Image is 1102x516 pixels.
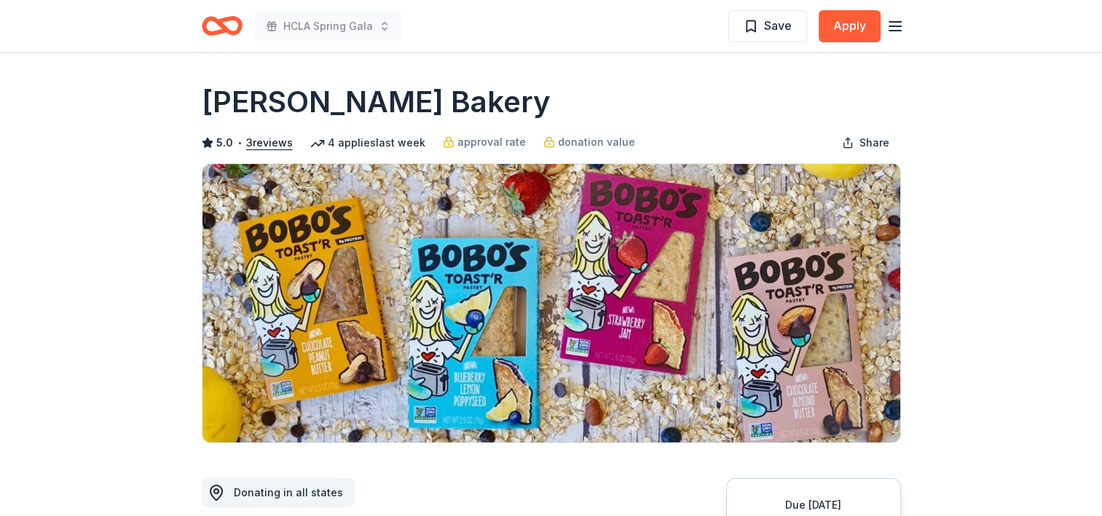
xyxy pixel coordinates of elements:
[216,134,233,152] span: 5.0
[443,133,526,151] a: approval rate
[202,82,551,122] h1: [PERSON_NAME] Bakery
[254,12,402,41] button: HCLA Spring Gala
[457,133,526,151] span: approval rate
[728,10,807,42] button: Save
[246,134,293,152] button: 3reviews
[237,137,242,149] span: •
[558,133,635,151] span: donation value
[744,496,883,514] div: Due [DATE]
[830,128,901,157] button: Share
[202,9,243,43] a: Home
[310,134,425,152] div: 4 applies last week
[819,10,881,42] button: Apply
[283,17,373,35] span: HCLA Spring Gala
[234,486,343,499] span: Donating in all states
[764,16,792,35] span: Save
[543,133,635,151] a: donation value
[202,164,900,442] img: Image for Bobo's Bakery
[859,134,889,152] span: Share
